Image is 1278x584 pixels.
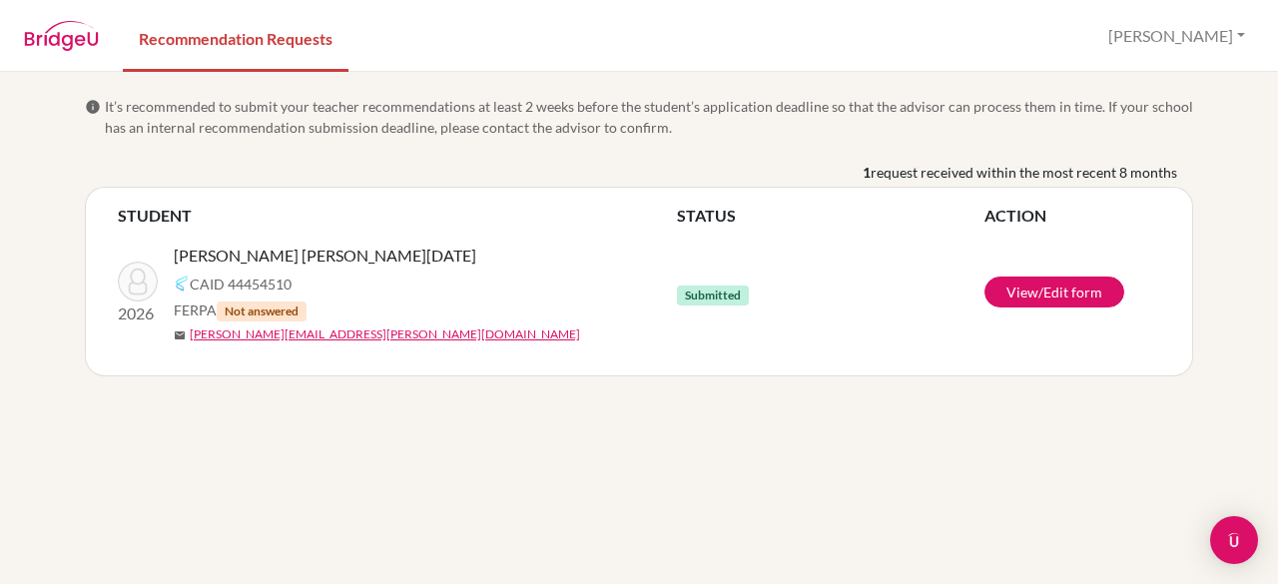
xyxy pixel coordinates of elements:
p: 2026 [118,301,158,325]
span: FERPA [174,299,307,321]
span: It’s recommended to submit your teacher recommendations at least 2 weeks before the student’s app... [105,96,1193,138]
b: 1 [863,162,871,183]
th: STATUS [677,204,984,228]
th: ACTION [984,204,1160,228]
th: STUDENT [118,204,677,228]
span: mail [174,329,186,341]
img: DUQUE CARTAGENA, LUCIA [118,262,158,301]
img: BridgeU logo [24,21,99,51]
span: Not answered [217,301,307,321]
a: Recommendation Requests [123,3,348,72]
span: request received within the most recent 8 months [871,162,1177,183]
span: Submitted [677,286,749,305]
span: CAID 44454510 [190,274,292,294]
img: Common App logo [174,276,190,292]
span: info [85,99,101,115]
button: [PERSON_NAME] [1099,17,1254,55]
span: [PERSON_NAME] [PERSON_NAME][DATE] [174,244,476,268]
a: [PERSON_NAME][EMAIL_ADDRESS][PERSON_NAME][DOMAIN_NAME] [190,325,580,343]
a: View/Edit form [984,277,1124,307]
div: Open Intercom Messenger [1210,516,1258,564]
